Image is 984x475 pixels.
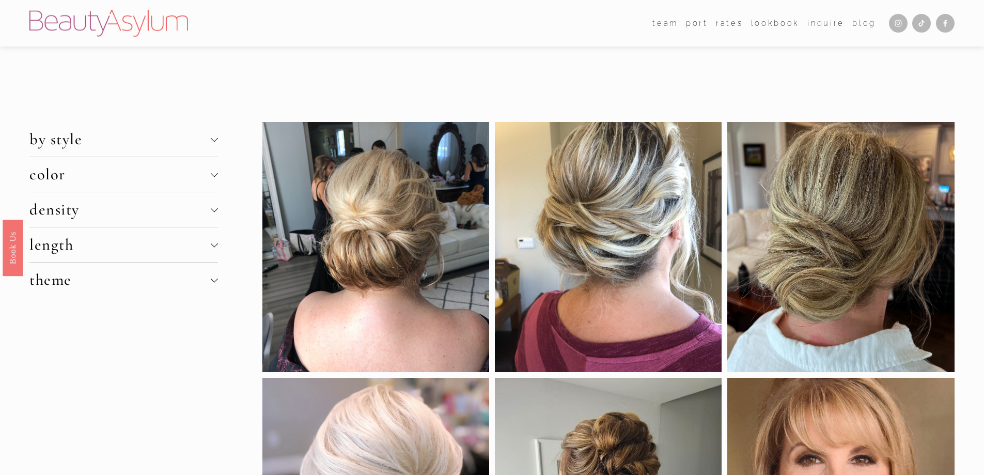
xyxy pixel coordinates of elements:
button: length [29,227,217,262]
span: color [29,165,210,184]
a: Instagram [889,14,908,33]
a: folder dropdown [652,16,678,30]
span: length [29,235,210,254]
a: Rates [716,16,743,30]
a: Book Us [3,219,23,275]
span: by style [29,130,210,149]
span: team [652,17,678,30]
a: TikTok [912,14,931,33]
button: density [29,192,217,227]
a: Lookbook [751,16,800,30]
span: theme [29,270,210,289]
span: density [29,200,210,219]
img: Beauty Asylum | Bridal Hair &amp; Makeup Charlotte &amp; Atlanta [29,10,188,37]
a: Blog [852,16,876,30]
a: port [686,16,708,30]
a: Inquire [807,16,845,30]
button: color [29,157,217,192]
a: Facebook [936,14,955,33]
button: by style [29,122,217,157]
button: theme [29,263,217,297]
